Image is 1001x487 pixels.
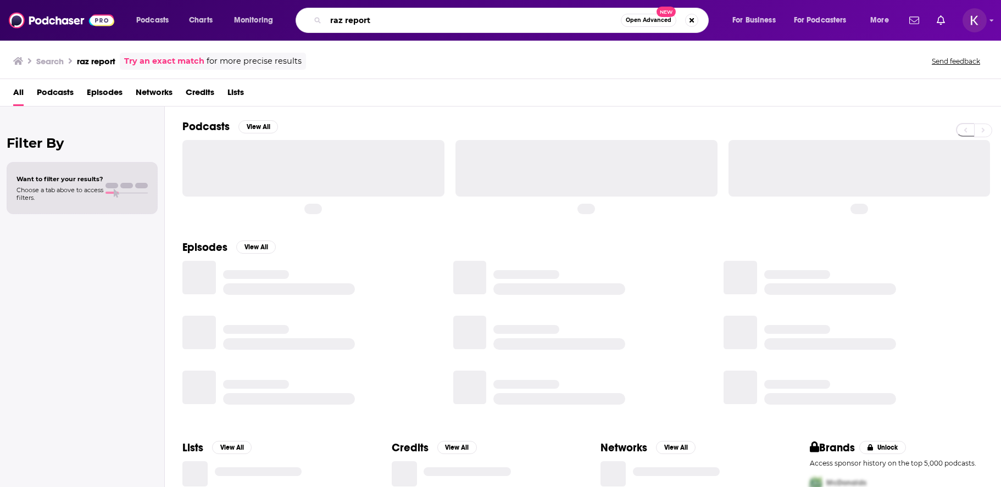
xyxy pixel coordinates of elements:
span: More [870,13,889,28]
h2: Podcasts [182,120,230,133]
button: Show profile menu [963,8,987,32]
a: All [13,83,24,106]
span: For Podcasters [794,13,847,28]
a: NetworksView All [600,441,696,455]
span: Charts [189,13,213,28]
button: View All [212,441,252,454]
button: open menu [226,12,287,29]
button: open menu [129,12,183,29]
button: Unlock [859,441,906,454]
a: Podcasts [37,83,74,106]
img: Podchaser - Follow, Share and Rate Podcasts [9,10,114,31]
a: Credits [186,83,214,106]
button: View All [236,240,276,254]
a: Charts [182,12,219,29]
a: Episodes [87,83,123,106]
h2: Filter By [7,135,158,151]
span: Monitoring [234,13,273,28]
button: Send feedback [928,57,983,66]
button: View All [437,441,477,454]
h3: Search [36,56,64,66]
a: PodcastsView All [182,120,278,133]
h2: Networks [600,441,647,455]
a: Try an exact match [124,55,204,68]
button: View All [656,441,696,454]
h3: raz report [77,56,115,66]
a: CreditsView All [392,441,477,455]
div: Search podcasts, credits, & more... [306,8,719,33]
p: Access sponsor history on the top 5,000 podcasts. [810,459,984,467]
span: Logged in as kwignall [963,8,987,32]
span: Podcasts [136,13,169,28]
button: open menu [725,12,789,29]
a: EpisodesView All [182,240,276,254]
button: open menu [787,12,863,29]
button: Open AdvancedNew [621,14,676,27]
h2: Credits [392,441,429,455]
a: ListsView All [182,441,252,455]
span: Open Advanced [626,18,671,23]
span: for more precise results [207,55,302,68]
span: For Business [732,13,776,28]
button: open menu [863,12,903,29]
span: Choose a tab above to access filters. [16,186,103,201]
img: User Profile [963,8,987,32]
a: Show notifications dropdown [932,11,949,30]
a: Lists [227,83,244,106]
a: Networks [136,83,173,106]
h2: Episodes [182,240,227,254]
input: Search podcasts, credits, & more... [326,12,621,29]
h2: Lists [182,441,203,455]
h2: Brands [810,441,855,455]
button: View All [238,120,278,133]
span: New [657,7,676,17]
span: Want to filter your results? [16,175,103,183]
a: Show notifications dropdown [905,11,924,30]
